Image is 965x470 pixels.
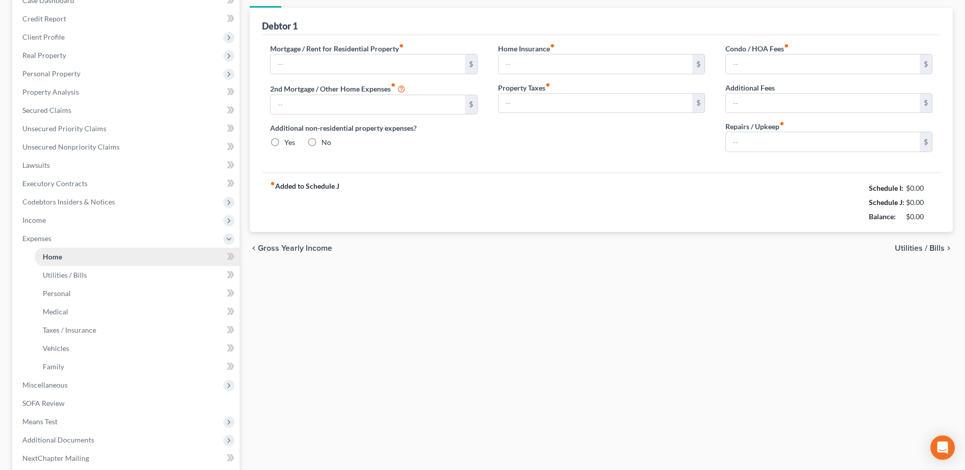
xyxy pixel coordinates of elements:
[726,132,920,152] input: --
[895,244,953,252] button: Utilities / Bills chevron_right
[258,244,332,252] span: Gross Yearly Income
[22,234,51,243] span: Expenses
[399,43,404,48] i: fiber_manual_record
[22,380,68,389] span: Miscellaneous
[14,449,240,467] a: NextChapter Mailing
[22,14,66,23] span: Credit Report
[465,54,477,74] div: $
[35,321,240,339] a: Taxes / Insurance
[784,43,789,48] i: fiber_manual_record
[270,82,405,95] label: 2nd Mortgage / Other Home Expenses
[22,454,89,462] span: NextChapter Mailing
[726,94,920,113] input: --
[726,54,920,74] input: --
[725,121,784,132] label: Repairs / Upkeep
[391,82,396,87] i: fiber_manual_record
[250,244,258,252] i: chevron_left
[43,326,96,334] span: Taxes / Insurance
[869,198,904,207] strong: Schedule J:
[725,43,789,54] label: Condo / HOA Fees
[270,181,275,186] i: fiber_manual_record
[35,266,240,284] a: Utilities / Bills
[920,54,932,74] div: $
[869,212,896,221] strong: Balance:
[22,161,50,169] span: Lawsuits
[14,156,240,174] a: Lawsuits
[945,244,953,252] i: chevron_right
[270,43,404,54] label: Mortgage / Rent for Residential Property
[262,20,298,32] div: Debtor 1
[498,82,550,93] label: Property Taxes
[920,132,932,152] div: $
[14,10,240,28] a: Credit Report
[22,51,66,60] span: Real Property
[43,271,87,279] span: Utilities / Bills
[22,142,120,151] span: Unsecured Nonpriority Claims
[14,174,240,193] a: Executory Contracts
[43,362,64,371] span: Family
[22,197,115,206] span: Codebtors Insiders & Notices
[271,95,464,114] input: --
[35,339,240,358] a: Vehicles
[271,54,464,74] input: --
[22,87,79,96] span: Property Analysis
[930,435,955,460] div: Open Intercom Messenger
[22,124,106,133] span: Unsecured Priority Claims
[22,106,71,114] span: Secured Claims
[43,307,68,316] span: Medical
[22,216,46,224] span: Income
[499,94,692,113] input: --
[35,358,240,376] a: Family
[22,33,65,41] span: Client Profile
[465,95,477,114] div: $
[906,183,933,193] div: $0.00
[22,435,94,444] span: Additional Documents
[43,344,69,352] span: Vehicles
[498,43,555,54] label: Home Insurance
[920,94,932,113] div: $
[725,82,775,93] label: Additional Fees
[692,54,705,74] div: $
[22,69,80,78] span: Personal Property
[270,181,339,224] strong: Added to Schedule J
[321,137,331,148] label: No
[692,94,705,113] div: $
[43,289,71,298] span: Personal
[270,123,477,133] label: Additional non-residential property expenses?
[895,244,945,252] span: Utilities / Bills
[14,138,240,156] a: Unsecured Nonpriority Claims
[22,179,87,188] span: Executory Contracts
[35,284,240,303] a: Personal
[35,248,240,266] a: Home
[545,82,550,87] i: fiber_manual_record
[14,101,240,120] a: Secured Claims
[284,137,295,148] label: Yes
[869,184,903,192] strong: Schedule I:
[35,303,240,321] a: Medical
[22,399,65,407] span: SOFA Review
[499,54,692,74] input: --
[906,197,933,208] div: $0.00
[43,252,62,261] span: Home
[906,212,933,222] div: $0.00
[779,121,784,126] i: fiber_manual_record
[250,244,332,252] button: chevron_left Gross Yearly Income
[14,120,240,138] a: Unsecured Priority Claims
[14,83,240,101] a: Property Analysis
[550,43,555,48] i: fiber_manual_record
[22,417,57,426] span: Means Test
[14,394,240,413] a: SOFA Review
